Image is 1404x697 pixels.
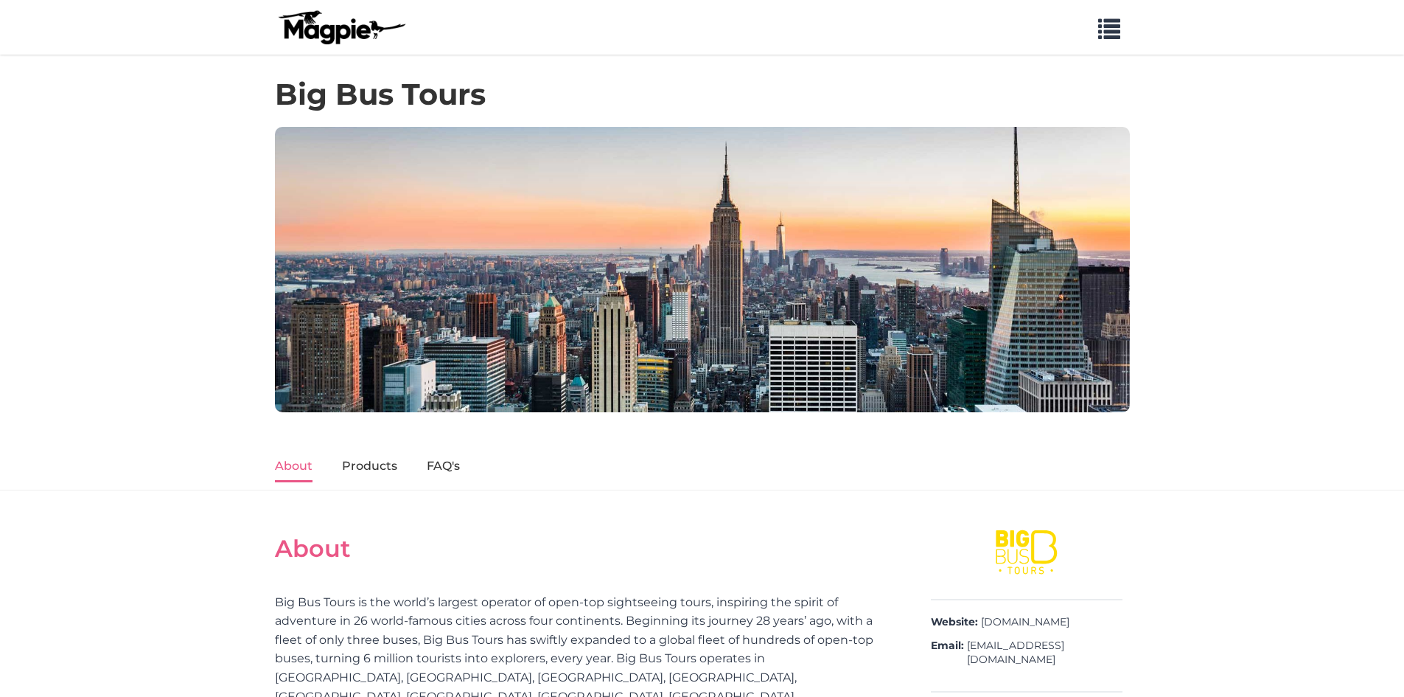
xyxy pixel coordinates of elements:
[981,615,1069,630] a: [DOMAIN_NAME]
[275,535,894,563] h2: About
[275,127,1130,412] img: Big Bus Tours banner
[967,639,1122,667] a: [EMAIL_ADDRESS][DOMAIN_NAME]
[953,527,1100,577] img: Big Bus Tours logo
[275,451,312,482] a: About
[275,10,408,45] img: logo-ab69f6fb50320c5b225c76a69d11143b.png
[275,77,486,112] h1: Big Bus Tours
[427,451,460,482] a: FAQ's
[931,615,978,630] strong: Website:
[931,639,964,653] strong: Email:
[342,451,397,482] a: Products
